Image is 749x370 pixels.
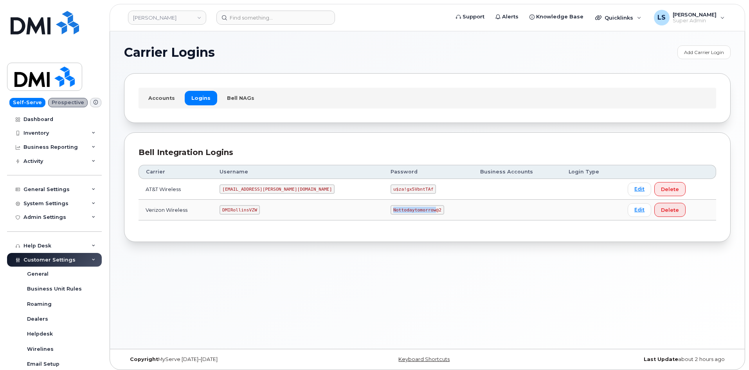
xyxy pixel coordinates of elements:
[139,147,716,158] div: Bell Integration Logins
[654,182,686,196] button: Delete
[139,179,212,200] td: AT&T Wireless
[391,184,436,194] code: u$za!gx5VbntTAf
[139,200,212,220] td: Verizon Wireless
[124,47,215,58] span: Carrier Logins
[661,186,679,193] span: Delete
[677,45,731,59] a: Add Carrier Login
[391,205,444,215] code: Nottodaytomorrow@2
[220,205,259,215] code: DMIRollinsVZW
[220,91,261,105] a: Bell NAGs
[124,356,326,363] div: MyServe [DATE]–[DATE]
[139,165,212,179] th: Carrier
[654,203,686,217] button: Delete
[628,182,651,196] a: Edit
[628,203,651,217] a: Edit
[212,165,384,179] th: Username
[528,356,731,363] div: about 2 hours ago
[473,165,562,179] th: Business Accounts
[384,165,473,179] th: Password
[130,356,158,362] strong: Copyright
[185,91,217,105] a: Logins
[644,356,678,362] strong: Last Update
[220,184,335,194] code: [EMAIL_ADDRESS][PERSON_NAME][DOMAIN_NAME]
[661,206,679,214] span: Delete
[142,91,182,105] a: Accounts
[562,165,621,179] th: Login Type
[398,356,450,362] a: Keyboard Shortcuts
